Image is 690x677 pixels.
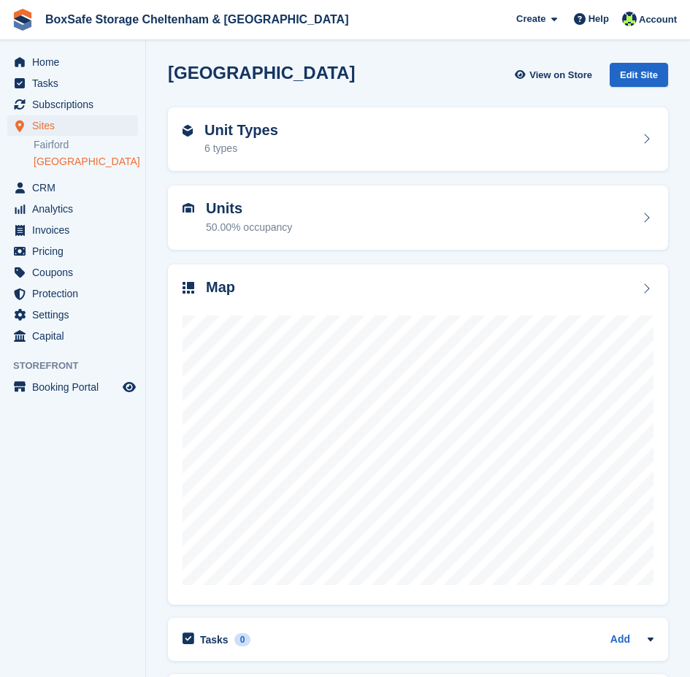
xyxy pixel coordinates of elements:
span: View on Store [529,68,592,83]
span: Subscriptions [32,94,120,115]
a: menu [7,115,138,136]
span: Create [516,12,545,26]
a: BoxSafe Storage Cheltenham & [GEOGRAPHIC_DATA] [39,7,354,31]
a: menu [7,262,138,283]
a: menu [7,177,138,198]
a: menu [7,94,138,115]
span: Analytics [32,199,120,219]
span: Home [32,52,120,72]
span: Invoices [32,220,120,240]
a: menu [7,73,138,93]
a: Map [168,264,668,605]
span: Booking Portal [32,377,120,397]
a: menu [7,377,138,397]
span: Account [639,12,677,27]
a: Units 50.00% occupancy [168,185,668,250]
a: menu [7,283,138,304]
span: Help [589,12,609,26]
img: unit-type-icn-2b2737a686de81e16bb02015468b77c625bbabd49415b5ef34ead5e3b44a266d.svg [183,125,193,137]
span: Storefront [13,359,145,373]
a: Edit Site [610,63,668,93]
span: Pricing [32,241,120,261]
div: 0 [234,633,251,646]
a: menu [7,199,138,219]
img: unit-icn-7be61d7bf1b0ce9d3e12c5938cc71ed9869f7b940bace4675aadf7bd6d80202e.svg [183,203,194,213]
a: Unit Types 6 types [168,107,668,172]
a: Fairford [34,138,138,152]
div: 6 types [204,141,278,156]
a: menu [7,326,138,346]
a: Preview store [120,378,138,396]
img: stora-icon-8386f47178a22dfd0bd8f6a31ec36ba5ce8667c1dd55bd0f319d3a0aa187defe.svg [12,9,34,31]
h2: Tasks [200,633,229,646]
img: Charlie Hammond [622,12,637,26]
a: View on Store [513,63,598,87]
span: Sites [32,115,120,136]
span: Capital [32,326,120,346]
span: Tasks [32,73,120,93]
a: [GEOGRAPHIC_DATA] [34,155,138,169]
span: Coupons [32,262,120,283]
div: Edit Site [610,63,668,87]
h2: Map [206,279,235,296]
h2: Unit Types [204,122,278,139]
span: Protection [32,283,120,304]
img: map-icn-33ee37083ee616e46c38cad1a60f524a97daa1e2b2c8c0bc3eb3415660979fc1.svg [183,282,194,294]
h2: [GEOGRAPHIC_DATA] [168,63,355,83]
a: menu [7,305,138,325]
span: Settings [32,305,120,325]
span: CRM [32,177,120,198]
h2: Units [206,200,292,217]
div: 50.00% occupancy [206,220,292,235]
a: menu [7,241,138,261]
a: menu [7,52,138,72]
a: Add [610,632,630,649]
a: menu [7,220,138,240]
